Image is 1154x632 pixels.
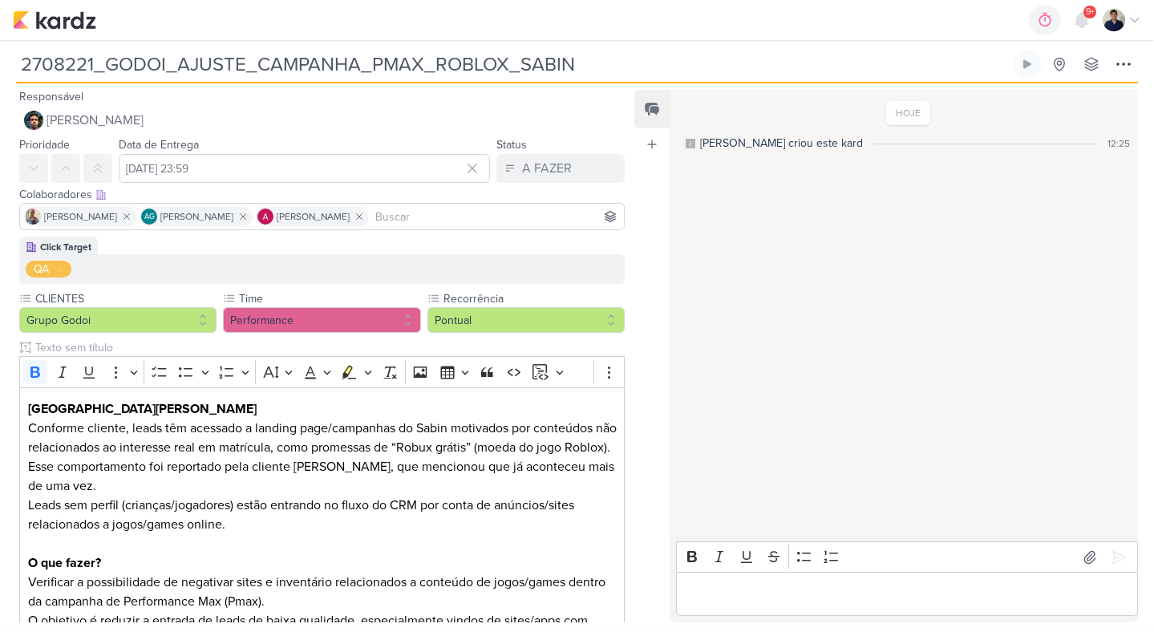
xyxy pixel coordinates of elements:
input: Select a date [119,154,490,183]
strong: O que fazer? [28,555,101,571]
label: Responsável [19,90,83,103]
button: [PERSON_NAME] [19,106,625,135]
input: Buscar [372,207,621,226]
img: kardz.app [13,10,96,30]
label: Prioridade [19,138,70,152]
input: Texto sem título [32,339,625,356]
div: Ligar relógio [1021,58,1034,71]
p: Verificar a possibilidade de negativar sites e inventário relacionados a conteúdo de jogos/games ... [28,573,617,611]
div: Colaboradores [19,186,625,203]
label: Status [496,138,527,152]
img: Nelito Junior [24,111,43,130]
button: Pontual [427,307,625,333]
strong: [GEOGRAPHIC_DATA][PERSON_NAME] [28,401,257,417]
div: [PERSON_NAME] criou este kard [700,135,863,152]
div: Click Target [40,240,91,254]
div: A FAZER [522,159,572,178]
p: AG [144,213,155,221]
button: Performance [223,307,420,333]
label: Time [237,290,420,307]
span: [PERSON_NAME] [47,111,144,130]
div: Editor toolbar [19,356,625,387]
img: Alessandra Gomes [257,209,273,225]
p: Leads sem perfil (crianças/jogadores) estão entrando no fluxo do CRM por conta de anúncios/sites ... [28,496,617,553]
div: Editor editing area: main [676,572,1138,616]
img: Levy Pessoa [1103,9,1125,31]
div: QA [34,261,49,278]
span: [PERSON_NAME] [160,209,233,224]
p: Conforme cliente, leads têm acessado a landing page/campanhas do Sabin motivados por conteúdos nã... [28,419,617,496]
img: Iara Santos [25,209,41,225]
div: Aline Gimenez Graciano [141,209,157,225]
input: Kard Sem Título [16,50,1010,79]
div: Editor toolbar [676,541,1138,573]
span: [PERSON_NAME] [277,209,350,224]
label: CLIENTES [34,290,217,307]
span: 9+ [1086,6,1095,18]
label: Recorrência [442,290,625,307]
button: A FAZER [496,154,625,183]
span: [PERSON_NAME] [44,209,117,224]
div: 12:25 [1107,136,1130,151]
button: Grupo Godoi [19,307,217,333]
label: Data de Entrega [119,138,199,152]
